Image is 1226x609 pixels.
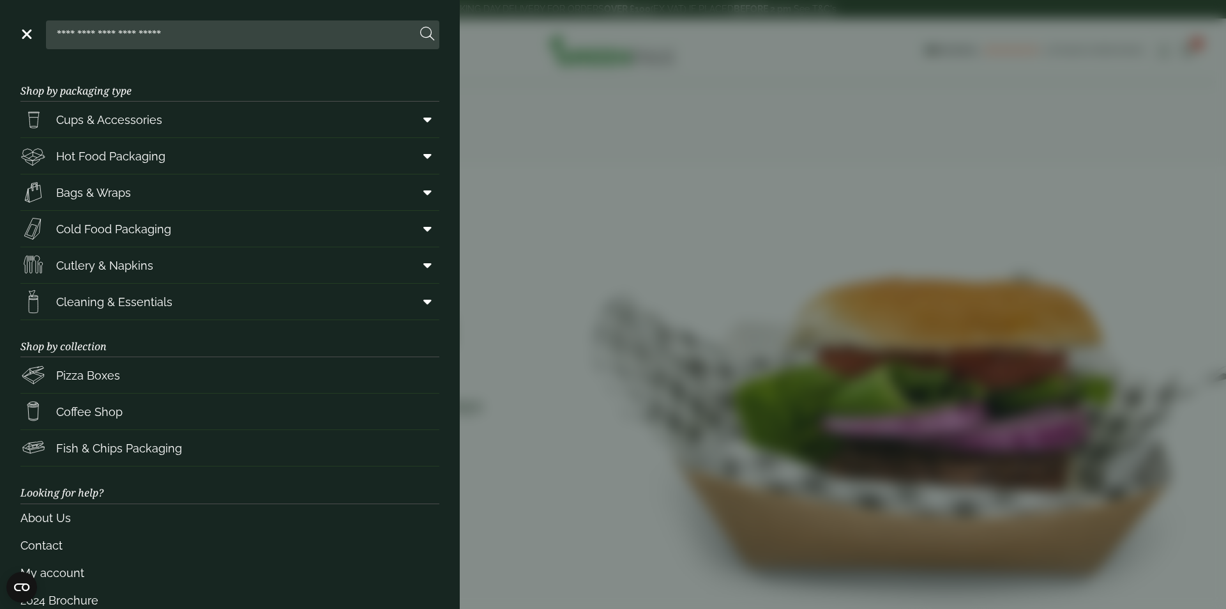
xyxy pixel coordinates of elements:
img: Pizza_boxes.svg [20,362,46,388]
a: Pizza Boxes [20,357,439,393]
a: Cold Food Packaging [20,211,439,247]
h3: Shop by collection [20,320,439,357]
a: Cups & Accessories [20,102,439,137]
h3: Shop by packaging type [20,65,439,102]
img: FishNchip_box.svg [20,435,46,461]
span: Cleaning & Essentials [56,293,172,311]
span: Hot Food Packaging [56,148,165,165]
img: HotDrink_paperCup.svg [20,399,46,424]
a: About Us [20,504,439,532]
img: open-wipe.svg [20,289,46,314]
a: Bags & Wraps [20,174,439,210]
span: Cups & Accessories [56,111,162,128]
button: Open CMP widget [6,572,37,603]
a: Hot Food Packaging [20,138,439,174]
a: Cutlery & Napkins [20,247,439,283]
span: Fish & Chips Packaging [56,440,182,457]
a: Fish & Chips Packaging [20,430,439,466]
img: Paper_carriers.svg [20,180,46,205]
a: My account [20,559,439,587]
img: Cutlery.svg [20,252,46,278]
span: Bags & Wraps [56,184,131,201]
span: Cutlery & Napkins [56,257,153,274]
span: Cold Food Packaging [56,220,171,238]
img: Deli_box.svg [20,143,46,169]
img: Sandwich_box.svg [20,216,46,242]
a: Coffee Shop [20,394,439,429]
img: PintNhalf_cup.svg [20,107,46,132]
a: Cleaning & Essentials [20,284,439,320]
span: Pizza Boxes [56,367,120,384]
span: Coffee Shop [56,403,123,420]
h3: Looking for help? [20,466,439,504]
a: Contact [20,532,439,559]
